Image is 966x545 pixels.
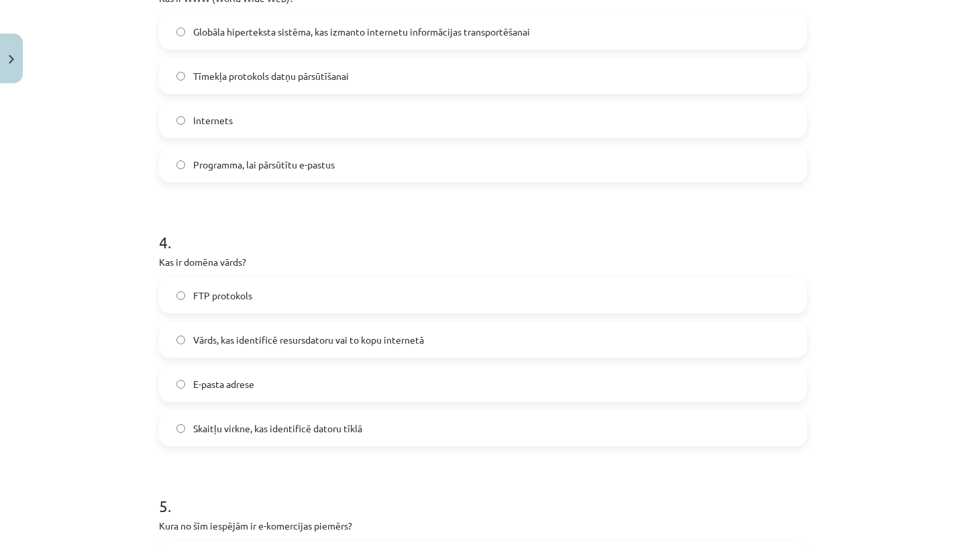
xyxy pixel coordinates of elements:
[159,209,807,251] h1: 4 .
[193,289,252,303] span: FTP protokols
[176,116,185,125] input: Internets
[176,424,185,433] input: Skaitļu virkne, kas identificē datoru tīklā
[193,377,254,391] span: E-pasta adrese
[176,291,185,300] input: FTP protokols
[193,333,424,347] span: Vārds, kas identificē resursdatoru vai to kopu internetā
[193,422,362,436] span: Skaitļu virkne, kas identificē datoru tīklā
[176,336,185,344] input: Vārds, kas identificē resursdatoru vai to kopu internetā
[193,158,335,172] span: Programma, lai pārsūtītu e-pastus
[193,25,530,39] span: Globāla hiperteksta sistēma, kas izmanto internetu informācijas transportēšanai
[176,28,185,36] input: Globāla hiperteksta sistēma, kas izmanto internetu informācijas transportēšanai
[193,113,233,128] span: Internets
[193,69,349,83] span: Tīmekļa protokols datņu pārsūtīšanai
[9,55,14,64] img: icon-close-lesson-0947bae3869378f0d4975bcd49f059093ad1ed9edebbc8119c70593378902aed.svg
[176,160,185,169] input: Programma, lai pārsūtītu e-pastus
[159,473,807,515] h1: 5 .
[176,72,185,81] input: Tīmekļa protokols datņu pārsūtīšanai
[176,380,185,389] input: E-pasta adrese
[159,255,807,269] p: Kas ir domēna vārds?
[159,519,807,533] p: Kura no šīm iespējām ir e-komercijas piemērs?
